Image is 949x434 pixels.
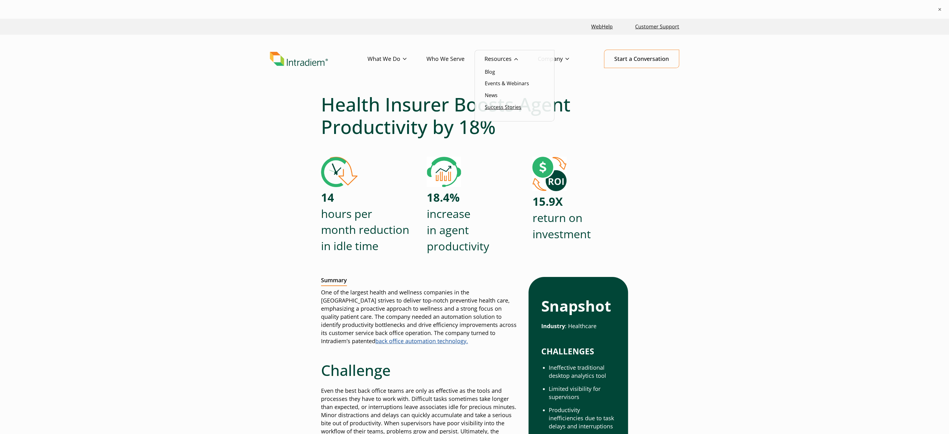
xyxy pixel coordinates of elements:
p: increase in agent productivity [427,190,489,254]
a: Link to homepage of Intradiem [270,52,367,66]
p: return on investment [532,194,591,242]
li: Productivity inefficiencies due to task delays and interruptions [549,406,615,431]
button: × [937,6,943,12]
p: One of the largest health and wellness companies in the [GEOGRAPHIC_DATA] strives to deliver top-... [321,289,518,345]
a: Link opens in a new window [375,337,468,345]
p: : Healthcare [541,322,615,330]
strong: 14 [321,190,334,205]
h2: Challenge [321,361,518,379]
a: Customer Support [633,20,682,33]
a: Company [538,50,589,68]
strong: CHALLENGES [541,346,594,357]
a: News [485,92,498,99]
a: What We Do [367,50,426,68]
strong: 15.9X [532,194,562,209]
strong: Industry [541,322,565,330]
a: Blog [485,68,495,75]
a: Who We Serve [426,50,484,68]
a: Start a Conversation [604,50,679,68]
strong: Snapshot [541,296,611,316]
a: Events & Webinars [485,80,529,87]
p: hours per month reduction in idle time [321,190,409,254]
h2: Summary [321,277,347,286]
h1: Health Insurer Boosts Agent Productivity by 18% [321,93,628,138]
img: Intradiem [270,52,328,66]
strong: 18.4% [427,190,460,205]
a: Resources [484,50,538,68]
li: Ineffective traditional desktop analytics tool [549,364,615,380]
a: Link opens in a new window [589,20,615,33]
a: Success Stories [485,104,521,111]
li: Limited visibility for supervisors [549,385,615,401]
